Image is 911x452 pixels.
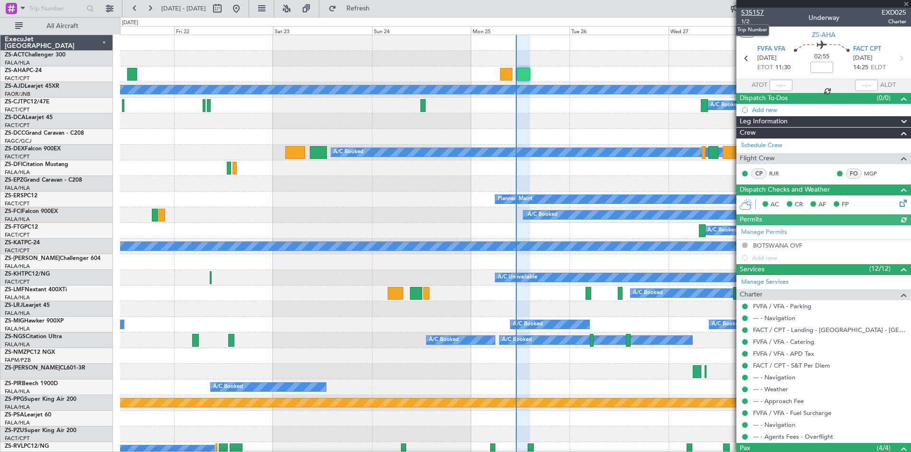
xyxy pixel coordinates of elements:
a: Schedule Crew [741,141,782,150]
span: ZS-LMF [5,287,25,293]
span: ZS-KHT [5,271,25,277]
a: FALA/HLA [5,263,30,270]
span: ATOT [752,81,767,90]
div: A/C Booked [429,333,459,347]
span: ZS-MIG [5,318,24,324]
span: ZS-PZU [5,428,24,434]
span: CR [795,200,803,210]
a: FACT/CPT [5,247,29,254]
div: A/C Booked [528,208,558,222]
a: ZS-LMFNextant 400XTi [5,287,67,293]
span: Charter [740,289,762,300]
a: FACT / CPT - Landing - [GEOGRAPHIC_DATA] - [GEOGRAPHIC_DATA] International FACT / CPT [753,326,906,334]
input: Trip Number [29,1,84,16]
span: ZS-FCI [5,209,22,214]
span: ZS-CJT [5,99,23,105]
a: FACT/CPT [5,122,29,129]
a: ZS-PZUSuper King Air 200 [5,428,76,434]
a: ZS-KHTPC12/NG [5,271,50,277]
a: --- - Navigation [753,314,795,322]
span: ZS-EPZ [5,177,23,183]
span: FP [842,200,849,210]
a: FAOR/JNB [5,91,30,98]
span: Dispatch Checks and Weather [740,184,830,195]
div: Sat 23 [273,26,372,35]
span: ELDT [871,63,886,73]
span: Crew [740,128,756,138]
div: FO [846,168,862,179]
div: Sun 24 [372,26,471,35]
span: ZS-PSA [5,412,24,418]
div: Mon 25 [471,26,569,35]
a: ZS-EPZGrand Caravan - C208 [5,177,82,183]
a: ZS-PSALearjet 60 [5,412,51,418]
a: ZS-DCCGrand Caravan - C208 [5,130,84,136]
a: FACT/CPT [5,435,29,442]
span: ZS-LRJ [5,303,23,308]
a: ZS-FCIFalcon 900EX [5,209,58,214]
span: Refresh [338,5,378,12]
a: ZS-AHAPC-24 [5,68,42,74]
a: --- - Agents Fees - Overflight [753,433,833,441]
a: FALA/HLA [5,325,30,332]
span: AC [771,200,779,210]
span: ETOT [757,63,773,73]
a: FALA/HLA [5,341,30,348]
a: FALA/HLA [5,216,30,223]
a: ZS-LRJLearjet 45 [5,303,50,308]
a: FAPM/PZB [5,357,31,364]
a: FACT / CPT - S&T Per Diem [753,361,830,369]
div: Trip Number [735,24,769,36]
a: Manage Services [741,277,789,287]
a: ZS-DFICitation Mustang [5,162,68,167]
span: ZS-FTG [5,224,24,230]
span: ZS-ERS [5,193,24,199]
span: [DATE] [853,54,873,63]
span: FACT CPT [853,45,881,54]
div: Planned Maint [498,192,532,206]
div: A/C Booked [707,223,737,238]
a: FACT/CPT [5,75,29,82]
a: FALA/HLA [5,294,30,301]
a: RJR [769,169,790,178]
span: (12/12) [869,264,891,274]
span: ZS-AHA [812,30,836,40]
a: FACT/CPT [5,278,29,286]
span: ZS-PPG [5,397,24,402]
span: ZS-[PERSON_NAME] [5,365,60,371]
a: FALA/HLA [5,404,30,411]
a: ZS-MIGHawker 900XP [5,318,64,324]
a: FAGC/GCJ [5,138,31,145]
a: --- - Approach Fee [753,397,804,405]
div: A/C Booked [334,145,363,159]
a: ZS-KATPC-24 [5,240,40,246]
div: [DATE] [122,19,138,27]
span: ALDT [880,81,896,90]
a: ZS-DEXFalcon 900EX [5,146,61,152]
span: ZS-NMZ [5,350,27,355]
a: ZS-RVLPC12/NG [5,443,49,449]
div: CP [751,168,767,179]
div: Wed 27 [669,26,767,35]
div: Underway [809,13,839,23]
span: Charter [882,18,906,26]
span: ZS-RVL [5,443,24,449]
span: 11:30 [775,63,790,73]
div: A/C Unavailable [498,270,537,285]
span: All Aircraft [25,23,100,29]
a: --- - Navigation [753,421,795,429]
span: [DATE] - [DATE] [161,4,206,13]
span: 14:25 [853,63,868,73]
a: ZS-NMZPC12 NGX [5,350,55,355]
a: FALA/HLA [5,184,30,192]
a: ZS-FTGPC12 [5,224,38,230]
span: ZS-DCC [5,130,25,136]
span: ZS-NGS [5,334,26,340]
a: ZS-NGSCitation Ultra [5,334,62,340]
a: --- - Weather [753,385,788,393]
a: ZS-ERSPC12 [5,193,37,199]
span: EXD025 [882,8,906,18]
a: FVFA / VFA - Catering [753,338,814,346]
a: FACT/CPT [5,231,29,239]
a: FACT/CPT [5,200,29,207]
